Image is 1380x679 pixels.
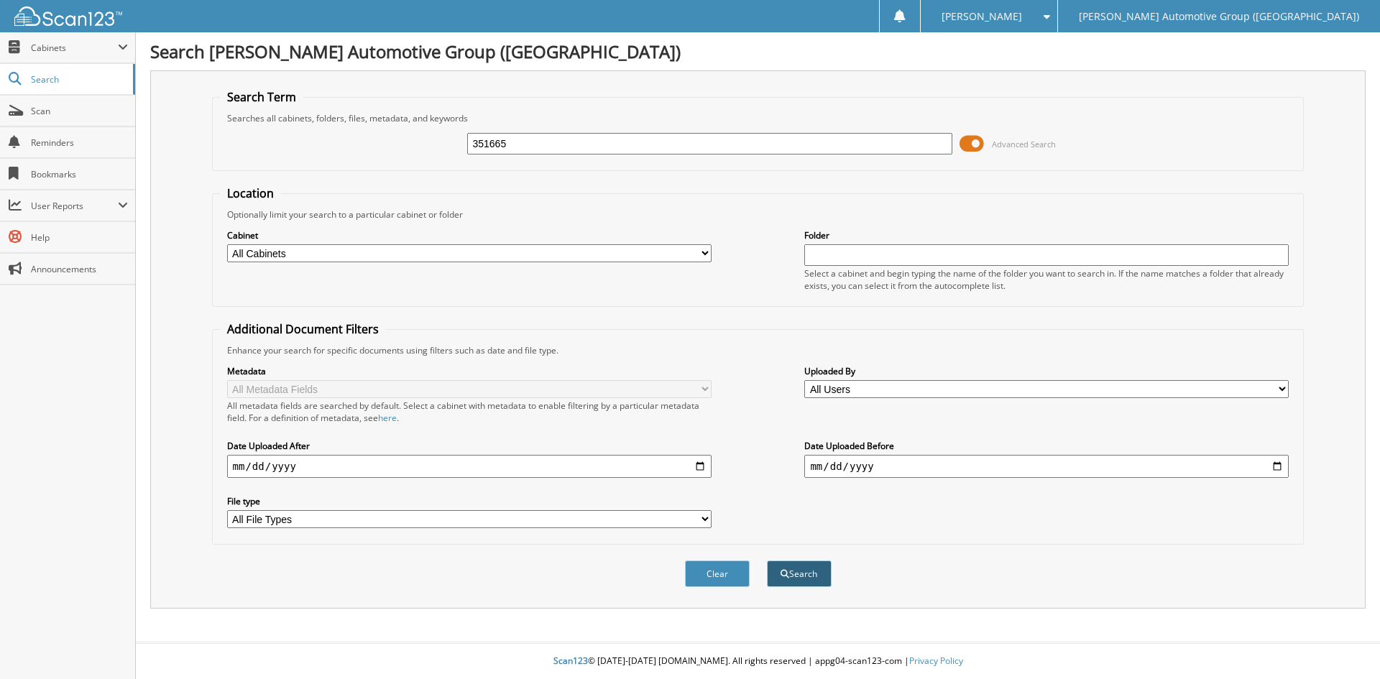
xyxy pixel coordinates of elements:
legend: Additional Document Filters [220,321,386,337]
button: Search [767,560,832,587]
label: Cabinet [227,229,712,241]
label: Metadata [227,365,712,377]
legend: Location [220,185,281,201]
span: [PERSON_NAME] [942,12,1022,21]
div: Select a cabinet and begin typing the name of the folder you want to search in. If the name match... [804,267,1289,292]
label: Date Uploaded After [227,440,712,452]
span: Cabinets [31,42,118,54]
div: All metadata fields are searched by default. Select a cabinet with metadata to enable filtering b... [227,399,712,424]
input: start [227,455,712,478]
legend: Search Term [220,89,303,105]
span: Scan123 [553,655,588,667]
span: Help [31,231,128,244]
div: Searches all cabinets, folders, files, metadata, and keywords [220,112,1297,124]
label: Folder [804,229,1289,241]
span: Advanced Search [992,139,1056,149]
img: scan123-logo-white.svg [14,6,122,26]
button: Clear [685,560,750,587]
div: Optionally limit your search to a particular cabinet or folder [220,208,1297,221]
a: here [378,412,397,424]
label: Date Uploaded Before [804,440,1289,452]
div: Enhance your search for specific documents using filters such as date and file type. [220,344,1297,356]
div: © [DATE]-[DATE] [DOMAIN_NAME]. All rights reserved | appg04-scan123-com | [136,644,1380,679]
span: Bookmarks [31,168,128,180]
span: Reminders [31,137,128,149]
span: Announcements [31,263,128,275]
a: Privacy Policy [909,655,963,667]
span: [PERSON_NAME] Automotive Group ([GEOGRAPHIC_DATA]) [1079,12,1359,21]
iframe: Chat Widget [1308,610,1380,679]
span: User Reports [31,200,118,212]
span: Scan [31,105,128,117]
label: Uploaded By [804,365,1289,377]
span: Search [31,73,126,86]
input: end [804,455,1289,478]
label: File type [227,495,712,507]
h1: Search [PERSON_NAME] Automotive Group ([GEOGRAPHIC_DATA]) [150,40,1366,63]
